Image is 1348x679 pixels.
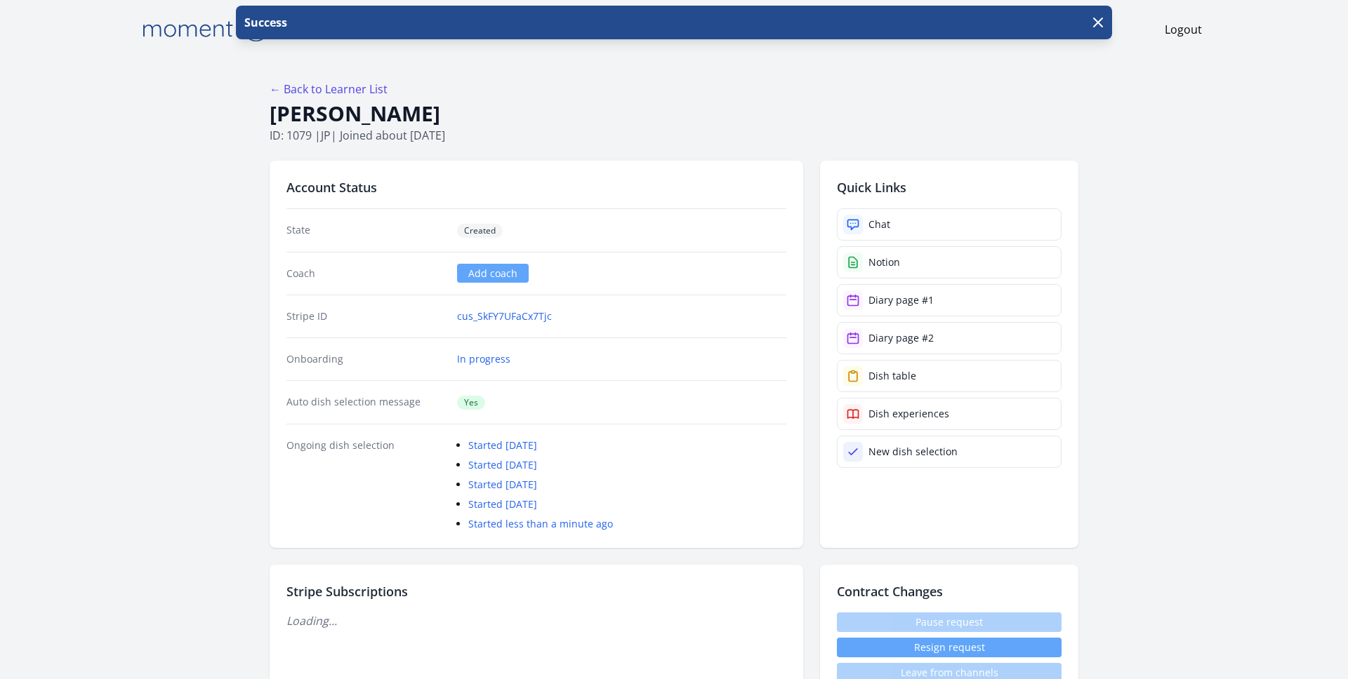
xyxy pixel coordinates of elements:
h2: Quick Links [837,177,1062,197]
dt: Stripe ID [286,309,446,323]
dt: Coach [286,267,446,281]
p: Success [242,14,287,31]
a: Add coach [457,264,529,283]
a: New dish selection [837,436,1062,468]
a: In progress [457,352,510,366]
dt: Ongoing dish selection [286,438,446,531]
dt: Auto dish selection message [286,395,446,410]
a: cus_SkFY7UFaCx7Tjc [457,309,552,323]
h2: Contract Changes [837,581,1062,601]
a: Notion [837,246,1062,278]
div: Notion [868,255,900,269]
span: jp [321,128,331,143]
a: Started [DATE] [468,438,537,452]
h1: [PERSON_NAME] [270,100,1078,127]
a: Diary page #1 [837,284,1062,316]
span: Yes [457,396,485,410]
a: Chat [837,208,1062,241]
h2: Account Status [286,177,786,197]
button: Resign request [837,638,1062,657]
a: Started [DATE] [468,497,537,511]
div: Chat [868,217,890,231]
a: ← Back to Learner List [270,81,388,97]
a: Started less than a minute ago [468,517,613,530]
div: Diary page #1 [868,293,934,307]
div: Diary page #2 [868,331,934,345]
a: Started [DATE] [468,478,537,491]
a: Diary page #2 [837,322,1062,354]
a: Started [DATE] [468,458,537,471]
a: Dish table [837,360,1062,392]
p: Loading... [286,612,786,629]
div: New dish selection [868,445,958,459]
h2: Stripe Subscriptions [286,581,786,601]
a: Dish experiences [837,398,1062,430]
div: Dish table [868,369,916,383]
div: Dish experiences [868,407,949,421]
span: Created [457,224,503,238]
dt: State [286,223,446,238]
p: ID: 1079 | | Joined about [DATE] [270,127,1078,144]
span: Pause request [837,612,1062,632]
dt: Onboarding [286,352,446,366]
